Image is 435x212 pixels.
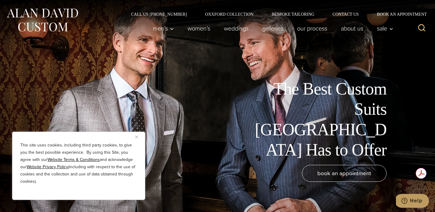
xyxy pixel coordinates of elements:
a: Our Process [290,22,334,34]
a: Women’s [181,22,217,34]
span: book an appointment [317,169,371,178]
nav: Secondary Navigation [122,12,429,16]
p: This site uses cookies, including third party cookies, to give you the best possible experience. ... [20,142,137,185]
a: Oxxford Collection [196,12,263,16]
a: Galleries [256,22,290,34]
a: weddings [217,22,256,34]
a: Call Us [PHONE_NUMBER] [122,12,196,16]
img: Close [135,136,138,138]
img: Alan David Custom [6,7,79,34]
button: Close [135,133,142,140]
a: About Us [334,22,370,34]
button: View Search Form [414,21,429,36]
a: Website Terms & Conditions [47,156,100,163]
h1: The Best Custom Suits [GEOGRAPHIC_DATA] Has to Offer [250,79,387,160]
a: Website Privacy Policy [27,164,68,170]
iframe: Opens a widget where you can chat to one of our agents [396,194,429,209]
button: Sale sub menu toggle [370,22,397,34]
nav: Primary Navigation [146,22,397,34]
a: Contact Us [323,12,368,16]
a: Book an Appointment [368,12,429,16]
a: book an appointment [302,165,387,182]
button: Men’s sub menu toggle [146,22,181,34]
a: Bespoke Tailoring [263,12,323,16]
